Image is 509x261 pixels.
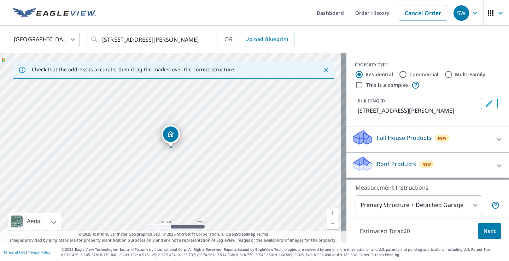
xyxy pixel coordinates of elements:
[354,223,416,239] p: Estimated Total: $0
[481,98,498,109] button: Edit building 1
[454,5,469,21] div: SW
[455,71,486,78] label: Multi-Family
[409,71,439,78] label: Commercial
[484,227,496,236] span: Next
[352,155,503,176] div: Roof ProductsNew
[13,8,96,18] img: EV Logo
[9,30,80,49] div: [GEOGRAPHIC_DATA]
[257,231,268,237] a: Terms
[438,135,447,141] span: New
[102,30,203,49] input: Search by address or latitude-longitude
[422,161,431,167] span: New
[32,66,235,73] p: Check that the address is accurate, then drag the marker over the correct structure.
[358,106,478,115] p: [STREET_ADDRESS][PERSON_NAME]
[61,247,505,257] p: © 2025 Eagle View Technologies, Inc. and Pictometry International Corp. All Rights Reserved. Repo...
[356,195,482,215] div: Primary Structure + Detached Garage
[358,98,385,104] p: BUILDING ID
[8,213,61,230] div: Aerial
[25,213,44,230] div: Aerial
[4,250,25,255] a: Terms of Use
[478,223,501,239] button: Next
[322,65,331,75] button: Close
[240,32,294,47] a: Upload Blueprint
[355,62,501,68] div: PROPERTY TYPE
[78,231,268,237] span: © 2025 TomTom, Earthstar Geographics SIO, © 2025 Microsoft Corporation, ©
[327,208,338,218] a: Current Level 19, Zoom In
[366,82,409,89] label: This is a complex
[224,32,294,47] div: OR
[377,134,432,142] p: Full House Products
[365,71,393,78] label: Residential
[226,231,255,237] a: OpenStreetMap
[399,6,447,20] a: Cancel Order
[377,160,416,168] p: Roof Products
[28,250,51,255] a: Privacy Policy
[491,201,500,209] span: Your report will include the primary structure and a detached garage if one exists.
[245,35,288,44] span: Upload Blueprint
[352,129,503,149] div: Full House ProductsNew
[356,183,500,192] p: Measurement Instructions
[162,125,180,147] div: Dropped pin, building 1, Residential property, 1520 Pribble St N Champlin, MN 55316
[4,250,51,254] p: |
[327,218,338,229] a: Current Level 19, Zoom Out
